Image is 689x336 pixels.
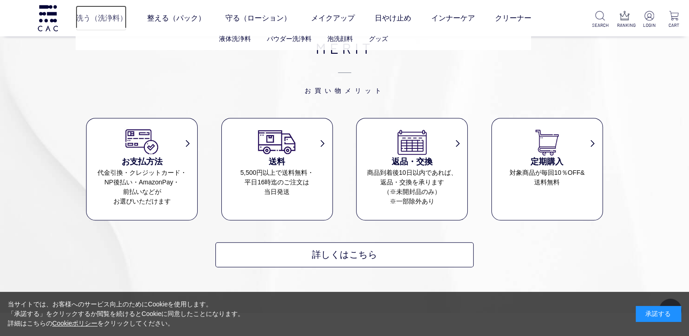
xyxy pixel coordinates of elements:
a: 返品・交換 商品到着後10日以内であれば、返品・交換を承ります（※未開封品のみ）※一部除外あり [357,127,467,206]
a: クリーナー [495,5,531,31]
p: LOGIN [641,22,657,29]
dd: 対象商品が毎回10％OFF& 送料無料 [492,168,602,187]
a: 詳しくはこちら [215,242,474,267]
h2: MERIT [86,37,603,95]
h3: 定期購入 [492,156,602,168]
a: SEARCH [592,11,608,29]
a: インナーケア [431,5,475,31]
dd: 商品到着後10日以内であれば、 返品・交換を承ります （※未開封品のみ） ※一部除外あり [357,168,467,206]
span: お買い物メリット [86,59,603,95]
a: 定期購入 対象商品が毎回10％OFF&送料無料 [492,127,602,187]
a: CART [666,11,682,29]
div: 当サイトでは、お客様へのサービス向上のためにCookieを使用します。 「承諾する」をクリックするか閲覧を続けるとCookieに同意したことになります。 詳細はこちらの をクリックしてください。 [8,300,245,328]
p: CART [666,22,682,29]
dd: 5,500円以上で送料無料・ 平日16時迄のご注文は 当日発送 [222,168,332,197]
a: 洗う（洗浄料） [76,5,127,31]
a: お支払方法 代金引換・クレジットカード・NP後払い・AmazonPay・前払いなどがお選びいただけます [87,127,197,206]
a: 守る（ローション） [225,5,291,31]
h3: お支払方法 [87,156,197,168]
h3: 送料 [222,156,332,168]
a: 泡洗顔料 [327,35,353,42]
a: LOGIN [641,11,657,29]
a: パウダー洗浄料 [267,35,311,42]
a: 日やけ止め [374,5,411,31]
dd: 代金引換・クレジットカード・ NP後払い・AmazonPay・ 前払いなどが お選びいただけます [87,168,197,206]
h3: 返品・交換 [357,156,467,168]
div: 承諾する [636,306,681,322]
a: RANKING [617,11,633,29]
a: 整える（パック） [147,5,205,31]
p: SEARCH [592,22,608,29]
a: 送料 5,500円以上で送料無料・平日16時迄のご注文は当日発送 [222,127,332,197]
a: メイクアップ [311,5,354,31]
p: RANKING [617,22,633,29]
a: Cookieポリシー [52,320,98,327]
img: logo [36,5,59,31]
a: グッズ [369,35,388,42]
a: 液体洗浄料 [219,35,251,42]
